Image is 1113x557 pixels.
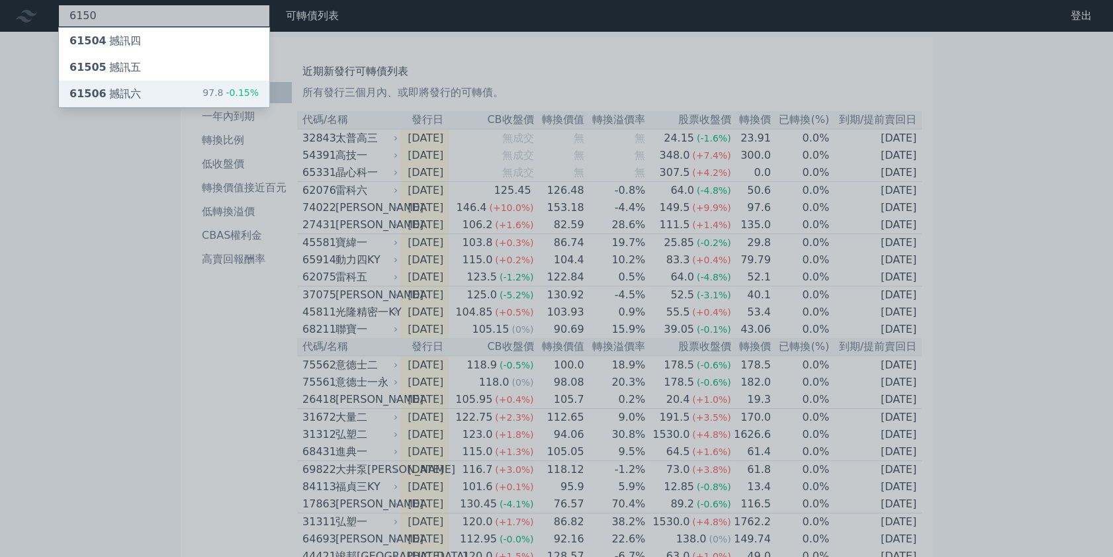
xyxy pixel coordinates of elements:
[202,86,259,102] div: 97.8
[69,87,107,100] span: 61506
[69,60,141,75] div: 撼訊五
[223,87,259,98] span: -0.15%
[59,81,269,107] a: 61506撼訊六 97.8-0.15%
[1047,493,1113,557] div: 聊天小工具
[1047,493,1113,557] iframe: Chat Widget
[69,33,141,49] div: 撼訊四
[69,34,107,47] span: 61504
[69,86,141,102] div: 撼訊六
[59,54,269,81] a: 61505撼訊五
[69,61,107,73] span: 61505
[59,28,269,54] a: 61504撼訊四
